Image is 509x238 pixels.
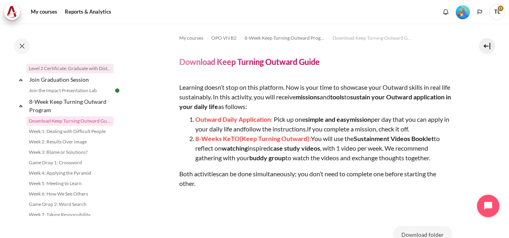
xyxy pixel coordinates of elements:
span: nd [236,125,307,133]
img: Done [114,87,121,94]
a: Level 2 Certificate: Graduate with Distinction [26,64,114,73]
p: Both activities ; you don’t need to complete one before starting the other. [179,169,452,188]
span: My courses [179,34,203,42]
div: Show notification window with no new notifications [440,6,452,18]
strong: tools [330,93,344,101]
a: Join the Impact Presentation Lab [26,86,114,95]
button: Languages [474,6,486,18]
strong: watching [222,144,248,152]
span: can be done simultaneously [219,170,295,177]
a: Join Graduation Session [28,74,114,85]
span: Outward Daily Application [195,115,271,123]
a: User menu [489,4,505,20]
a: Week 3: Blame or Solutions? [26,147,114,157]
a: Week 4: Applying the Pyramid [26,168,114,178]
p: Learning doesn’t stop on this platform. Now is your time to showcase your Outward skills in real ... [179,83,452,111]
a: OPO VN B2 [211,33,236,43]
span: TL [489,4,505,20]
strong: simple and easy [305,115,350,123]
span: Collapse [17,76,25,84]
a: Architeck Architeck [4,4,24,20]
span: Download Keep Turning Outward Guide [333,34,413,42]
img: Level #5 [456,5,470,19]
p: Pick up one per day that you can apply in your daily life a If you complete a mission, check it off. [195,115,452,134]
span: with 1 video per week [323,144,382,152]
span: 8-Weeks KeTO [195,135,240,142]
strong: buddy group [249,154,285,161]
span: . W [321,144,391,152]
p: You will use the to reflect on inspired , e recommend gathering with your to watch the videos and... [195,134,452,163]
a: 8-Week Keep Turning Outward Program [28,96,114,115]
a: Download Keep Turning Outward Guide [26,116,114,126]
span: : [309,135,311,142]
strong: case study videos [270,144,320,152]
a: My courses [179,33,203,43]
div: Level #5 [456,4,470,19]
a: Game Drop 2: Word Search [26,200,114,209]
strong: Sustainment Videos Booklet [354,135,434,142]
nav: Navigation bar [179,32,452,44]
strong: missions [296,93,320,101]
span: : [271,115,273,123]
img: Architeck [6,6,18,18]
a: Reports & Analytics [62,4,114,20]
span: (Keep Turning Outward) [240,135,309,142]
a: My courses [28,4,60,20]
span: Collapse [17,102,25,110]
a: Level #5 [453,4,473,19]
strong: mission [350,115,371,123]
a: Game Drop 1: Crossword [26,158,114,167]
span: 8-Week Keep Turning Outward Program [244,34,325,42]
a: Week 2: Results Over Image [26,137,114,147]
a: Week 7: Taking Responsibility [26,210,114,220]
a: Week 5: Meeting to Learn [26,179,114,188]
span: OPO VN B2 [211,34,236,42]
span: follow the instructions. [244,125,307,133]
a: 8-Week Keep Turning Outward Program [244,33,325,43]
a: Download Keep Turning Outward Guide [333,33,413,43]
a: Week 6: How We See Others [26,189,114,199]
h4: Download Keep Turning Outward Guide [179,56,320,67]
a: Week 1: Dealing with Difficult People [26,127,114,136]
